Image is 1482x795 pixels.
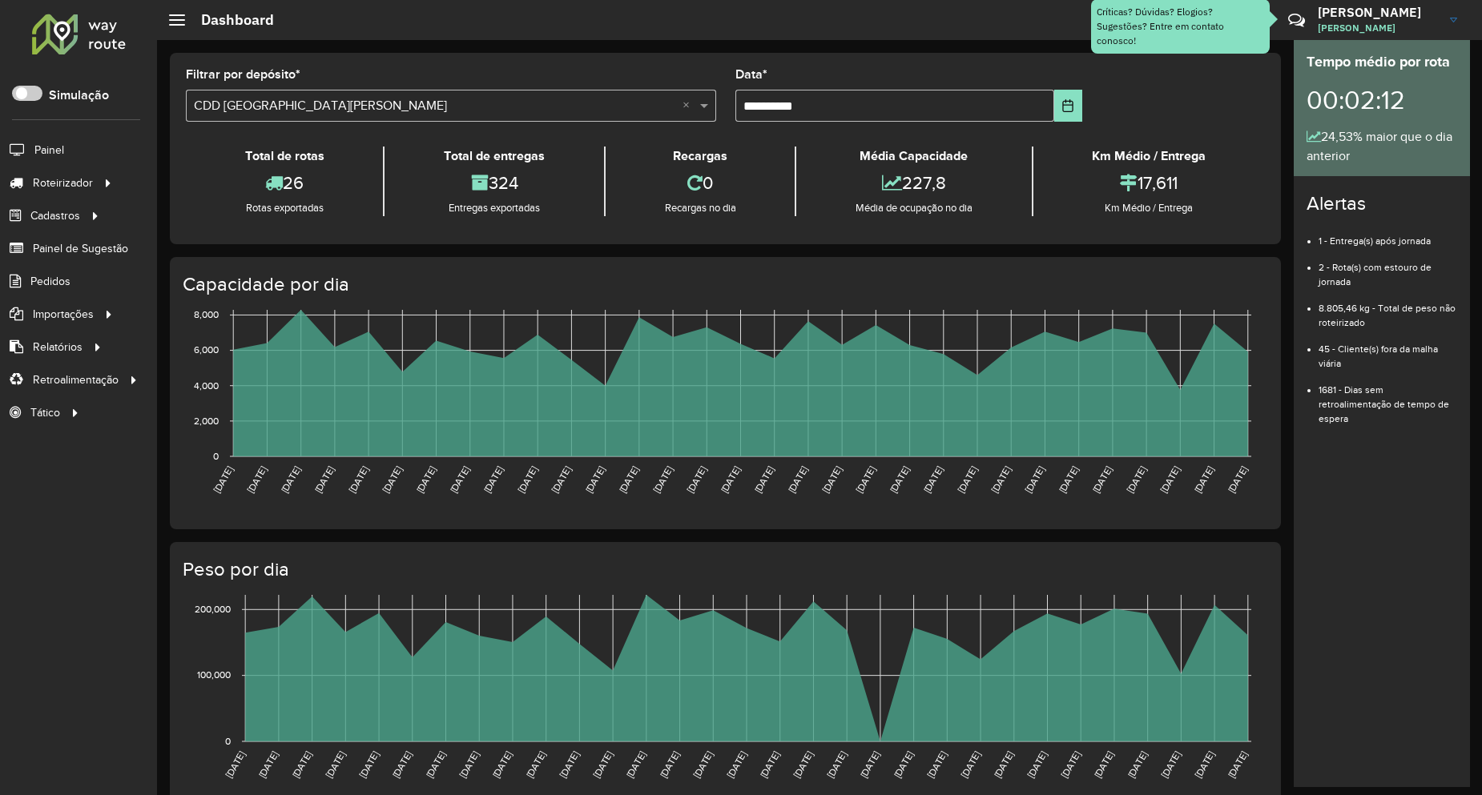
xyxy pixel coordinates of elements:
div: Rotas exportadas [190,200,379,216]
label: Simulação [49,86,109,105]
text: [DATE] [312,464,336,495]
text: [DATE] [1226,464,1249,495]
h4: Peso por dia [183,558,1265,581]
text: [DATE] [1023,464,1046,495]
text: [DATE] [624,749,647,780]
text: [DATE] [1158,464,1182,495]
text: [DATE] [583,464,606,495]
text: [DATE] [1125,464,1148,495]
text: [DATE] [245,464,268,495]
text: 0 [225,736,231,746]
div: Total de rotas [190,147,379,166]
text: [DATE] [424,749,447,780]
text: [DATE] [457,749,481,780]
div: 227,8 [800,166,1027,200]
text: [DATE] [1193,749,1216,780]
text: [DATE] [279,464,302,495]
text: [DATE] [758,749,781,780]
span: Retroalimentação [33,371,119,388]
span: Relatórios [33,339,83,355]
div: Entregas exportadas [389,200,599,216]
text: [DATE] [956,464,979,495]
text: [DATE] [481,464,505,495]
label: Data [735,65,767,84]
text: [DATE] [791,749,815,780]
div: Km Médio / Entrega [1037,200,1261,216]
h4: Capacidade por dia [183,273,1265,296]
div: 00:02:12 [1307,73,1457,127]
text: [DATE] [1226,749,1249,780]
text: [DATE] [290,749,313,780]
text: [DATE] [224,749,247,780]
text: [DATE] [256,749,280,780]
text: [DATE] [390,749,413,780]
li: 1 - Entrega(s) após jornada [1319,222,1457,248]
text: [DATE] [524,749,547,780]
text: [DATE] [858,749,881,780]
text: [DATE] [651,464,675,495]
div: Recargas no dia [610,200,791,216]
text: [DATE] [1057,464,1080,495]
text: [DATE] [888,464,911,495]
text: [DATE] [211,464,235,495]
text: [DATE] [786,464,809,495]
div: Tempo médio por rota [1307,51,1457,73]
text: [DATE] [324,749,347,780]
span: Clear all [683,96,696,115]
text: [DATE] [921,464,944,495]
text: 100,000 [197,670,231,681]
text: [DATE] [719,464,742,495]
text: [DATE] [516,464,539,495]
text: [DATE] [1090,464,1114,495]
li: 8.805,46 kg - Total de peso não roteirizado [1319,289,1457,330]
li: 45 - Cliente(s) fora da malha viária [1319,330,1457,371]
div: Média de ocupação no dia [800,200,1027,216]
text: [DATE] [347,464,370,495]
text: [DATE] [691,749,715,780]
text: [DATE] [490,749,513,780]
div: 24,53% maior que o dia anterior [1307,127,1457,166]
button: Choose Date [1054,90,1082,122]
div: Total de entregas [389,147,599,166]
text: 200,000 [195,604,231,614]
text: [DATE] [925,749,948,780]
text: [DATE] [1092,749,1115,780]
div: Média Capacidade [800,147,1027,166]
span: Tático [30,404,60,421]
text: [DATE] [658,749,681,780]
text: [DATE] [1126,749,1149,780]
text: [DATE] [381,464,404,495]
text: [DATE] [550,464,573,495]
div: 0 [610,166,791,200]
span: Painel de Sugestão [33,240,128,257]
div: Km Médio / Entrega [1037,147,1261,166]
span: Pedidos [30,273,70,290]
div: 324 [389,166,599,200]
text: [DATE] [1059,749,1082,780]
text: 8,000 [194,310,219,320]
text: [DATE] [558,749,581,780]
h3: [PERSON_NAME] [1318,5,1438,20]
span: Roteirizador [33,175,93,191]
text: 6,000 [194,345,219,355]
text: [DATE] [414,464,437,495]
text: [DATE] [724,749,747,780]
text: [DATE] [448,464,471,495]
text: [DATE] [1159,749,1182,780]
text: 0 [213,451,219,461]
h2: Dashboard [185,11,274,29]
label: Filtrar por depósito [186,65,300,84]
text: [DATE] [825,749,848,780]
text: [DATE] [617,464,640,495]
text: 2,000 [194,416,219,426]
text: [DATE] [854,464,877,495]
text: [DATE] [752,464,775,495]
text: [DATE] [357,749,381,780]
text: [DATE] [1025,749,1049,780]
text: [DATE] [820,464,844,495]
text: [DATE] [892,749,915,780]
h4: Alertas [1307,192,1457,215]
li: 1681 - Dias sem retroalimentação de tempo de espera [1319,371,1457,426]
span: [PERSON_NAME] [1318,21,1438,35]
div: 26 [190,166,379,200]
